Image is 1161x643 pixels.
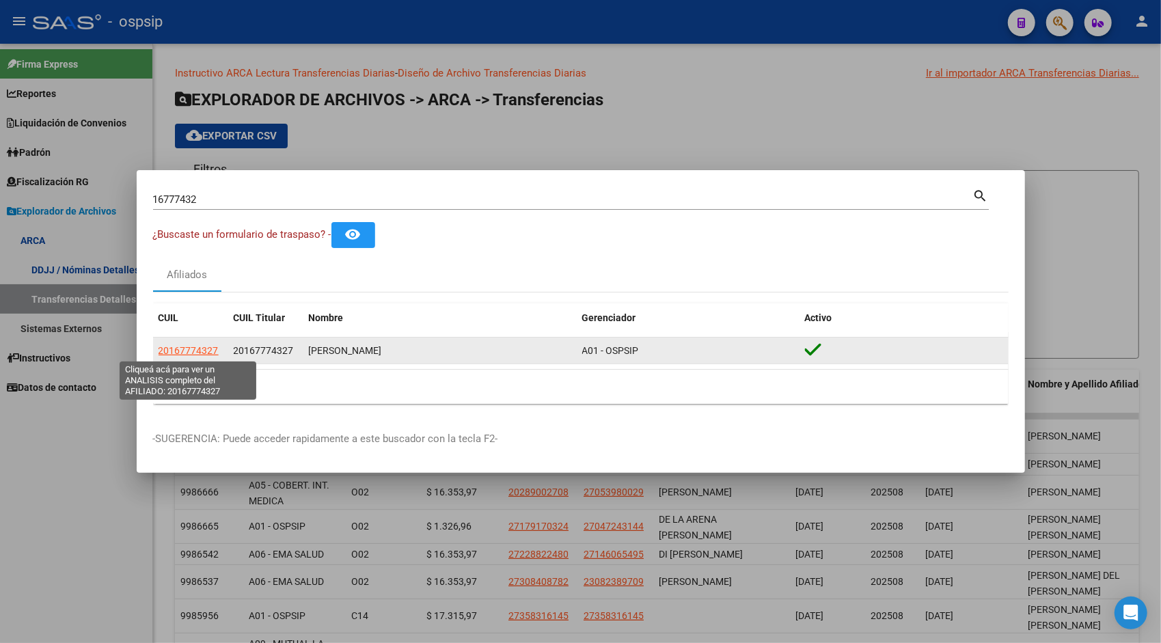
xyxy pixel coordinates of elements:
[153,431,1009,447] p: -SUGERENCIA: Puede acceder rapidamente a este buscador con la tecla F2-
[800,303,1009,333] datatable-header-cell: Activo
[303,303,577,333] datatable-header-cell: Nombre
[159,312,179,323] span: CUIL
[309,343,571,359] div: [PERSON_NAME]
[153,228,331,241] span: ¿Buscaste un formulario de traspaso? -
[309,312,344,323] span: Nombre
[228,303,303,333] datatable-header-cell: CUIL Titular
[1115,597,1147,629] div: Open Intercom Messenger
[345,226,361,243] mat-icon: remove_red_eye
[153,303,228,333] datatable-header-cell: CUIL
[234,345,294,356] span: 20167774327
[234,312,286,323] span: CUIL Titular
[805,312,832,323] span: Activo
[159,345,219,356] span: 20167774327
[167,267,207,283] div: Afiliados
[973,187,989,203] mat-icon: search
[153,370,1009,404] div: 1 total
[577,303,800,333] datatable-header-cell: Gerenciador
[582,345,639,356] span: A01 - OSPSIP
[582,312,636,323] span: Gerenciador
